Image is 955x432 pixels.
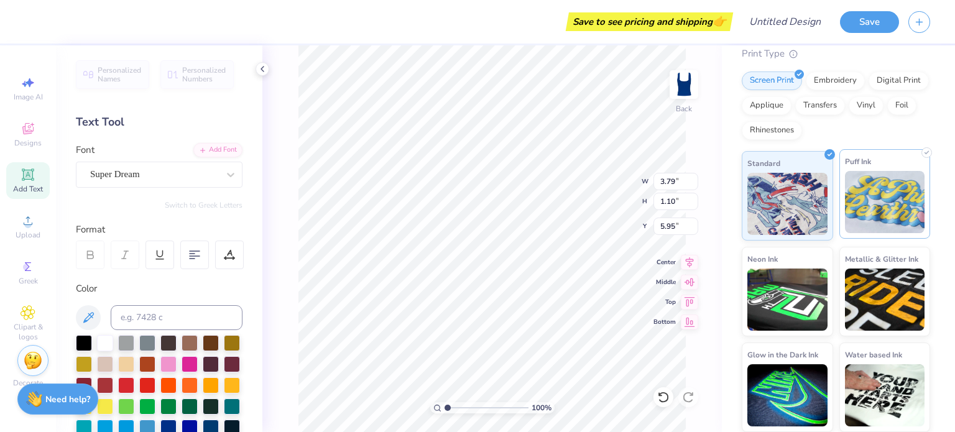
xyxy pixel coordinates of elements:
[795,96,845,115] div: Transfers
[13,184,43,194] span: Add Text
[653,298,676,306] span: Top
[13,378,43,388] span: Decorate
[840,11,899,33] button: Save
[16,230,40,240] span: Upload
[747,173,828,235] img: Standard
[713,14,726,29] span: 👉
[111,305,242,330] input: e.g. 7428 c
[747,348,818,361] span: Glow in the Dark Ink
[742,121,802,140] div: Rhinestones
[849,96,883,115] div: Vinyl
[845,269,925,331] img: Metallic & Glitter Ink
[532,402,551,413] span: 100 %
[653,318,676,326] span: Bottom
[19,276,38,286] span: Greek
[653,278,676,287] span: Middle
[14,92,43,102] span: Image AI
[98,66,142,83] span: Personalized Names
[742,71,802,90] div: Screen Print
[806,71,865,90] div: Embroidery
[845,252,918,265] span: Metallic & Glitter Ink
[14,138,42,148] span: Designs
[76,114,242,131] div: Text Tool
[869,71,929,90] div: Digital Print
[887,96,916,115] div: Foil
[76,223,244,237] div: Format
[742,96,791,115] div: Applique
[747,157,780,170] span: Standard
[845,348,902,361] span: Water based Ink
[845,171,925,233] img: Puff Ink
[747,364,828,426] img: Glow in the Dark Ink
[193,143,242,157] div: Add Font
[76,282,242,296] div: Color
[747,269,828,331] img: Neon Ink
[6,322,50,342] span: Clipart & logos
[76,143,95,157] label: Font
[739,9,831,34] input: Untitled Design
[742,47,930,61] div: Print Type
[845,155,871,168] span: Puff Ink
[182,66,226,83] span: Personalized Numbers
[653,258,676,267] span: Center
[747,252,778,265] span: Neon Ink
[676,103,692,114] div: Back
[671,72,696,97] img: Back
[45,393,90,405] strong: Need help?
[569,12,730,31] div: Save to see pricing and shipping
[165,200,242,210] button: Switch to Greek Letters
[845,364,925,426] img: Water based Ink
